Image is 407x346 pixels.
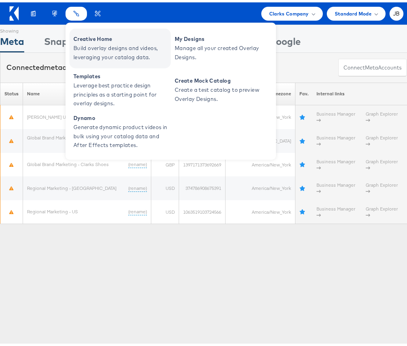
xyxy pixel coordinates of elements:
a: Create Mock Catalog Create a test catalog to preview Overlay Designs. [171,68,272,108]
a: Business Manager [316,180,355,192]
a: Templates Leverage best practice design principles as a starting point for overlay designs. [69,68,171,108]
div: Google [268,32,301,50]
a: Graph Explorer [366,108,398,121]
span: meta [44,60,62,70]
a: Graph Explorer [366,132,398,145]
a: Global Brand Marketing - Clarks Shoes [27,159,109,165]
th: Status [0,80,23,103]
a: [PERSON_NAME] US - Global Originals [27,112,107,118]
span: My Designs [175,32,270,41]
a: Regional Marketing - US [27,206,78,212]
div: Connected accounts [6,60,94,70]
a: Dynamo Generate dynamic product videos in bulk using your catalog data and After Effects templates. [69,110,171,149]
td: USD [151,174,179,197]
td: 1397171373692669 [179,151,226,174]
a: Business Manager [316,132,355,145]
span: Build overlay designs and videos, leveraging your catalog data. [73,41,169,60]
a: Graph Explorer [366,180,398,192]
span: Templates [73,70,169,79]
td: 1063519103724566 [179,198,226,222]
span: Creative Home [73,32,169,41]
button: ConnectmetaAccounts [338,56,407,74]
a: (rename) [128,159,147,166]
span: Dynamo [73,111,169,120]
span: Create a test catalog to preview Overlay Designs. [175,83,270,101]
a: Graph Explorer [366,203,398,216]
a: Business Manager [316,156,355,168]
td: America/New_York [226,174,295,197]
td: GBP [151,151,179,174]
span: Standard Mode [335,7,372,15]
a: Business Manager [316,203,355,216]
a: Graph Explorer [366,156,398,168]
span: Manage all your created Overlay Designs. [175,41,270,60]
td: USD [151,198,179,222]
span: meta [365,62,378,69]
td: America/New_York [226,198,295,222]
td: America/New_York [226,151,295,174]
span: JB [393,9,400,14]
span: Clarks Company [269,7,309,15]
a: Global Brand Marketing - [PERSON_NAME] Originals [27,132,135,138]
span: Create Mock Catalog [175,74,270,83]
a: Creative Home Build overlay designs and videos, leveraging your catalog data. [69,26,171,66]
th: Name [23,80,151,103]
a: Business Manager [316,108,355,121]
td: 374786908675391 [179,174,226,197]
span: Generate dynamic product videos in bulk using your catalog data and After Effects templates. [73,120,169,147]
a: (rename) [128,183,147,189]
div: Snapchat [44,32,89,50]
a: Regional Marketing - [GEOGRAPHIC_DATA] [27,183,116,189]
a: My Designs Manage all your created Overlay Designs. [171,26,272,66]
a: (rename) [128,206,147,213]
span: Leverage best practice design principles as a starting point for overlay designs. [73,79,169,106]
